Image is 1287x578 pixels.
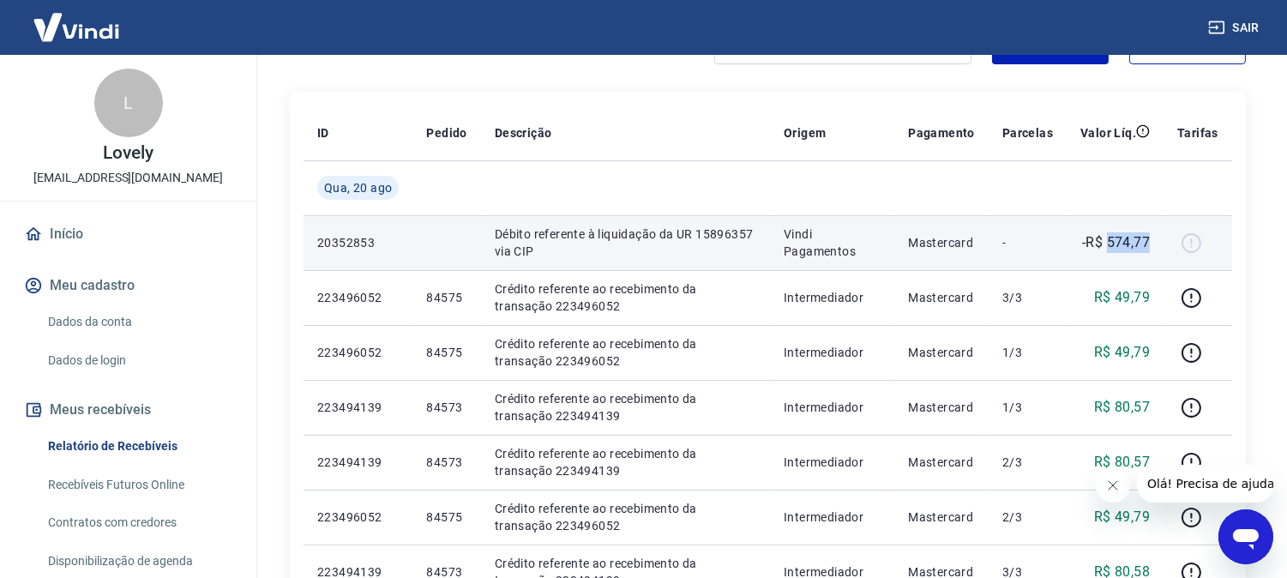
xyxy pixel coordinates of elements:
[784,399,881,416] p: Intermediador
[324,179,392,196] span: Qua, 20 ago
[103,144,153,162] p: Lovely
[10,12,144,26] span: Olá! Precisa de ajuda?
[21,267,236,304] button: Meu cadastro
[495,124,552,141] p: Descrição
[21,391,236,429] button: Meus recebíveis
[1082,232,1150,253] p: -R$ 574,77
[1094,507,1150,527] p: R$ 49,79
[1205,12,1266,44] button: Sair
[784,454,881,471] p: Intermediador
[908,399,975,416] p: Mastercard
[41,505,236,540] a: Contratos com credores
[317,344,399,361] p: 223496052
[1218,509,1273,564] iframe: Botão para abrir a janela de mensagens
[1002,344,1053,361] p: 1/3
[1002,454,1053,471] p: 2/3
[1002,124,1053,141] p: Parcelas
[784,124,826,141] p: Origem
[1002,289,1053,306] p: 3/3
[784,289,881,306] p: Intermediador
[317,454,399,471] p: 223494139
[1094,397,1150,418] p: R$ 80,57
[426,289,466,306] p: 84575
[1177,124,1218,141] p: Tarifas
[784,226,881,260] p: Vindi Pagamentos
[317,234,399,251] p: 20352853
[1094,452,1150,473] p: R$ 80,57
[1080,124,1136,141] p: Valor Líq.
[495,226,756,260] p: Débito referente à liquidação da UR 15896357 via CIP
[908,124,975,141] p: Pagamento
[1002,234,1053,251] p: -
[426,344,466,361] p: 84575
[426,124,466,141] p: Pedido
[317,289,399,306] p: 223496052
[495,335,756,370] p: Crédito referente ao recebimento da transação 223496052
[1094,287,1150,308] p: R$ 49,79
[41,467,236,503] a: Recebíveis Futuros Online
[1137,465,1273,503] iframe: Mensagem da empresa
[908,509,975,526] p: Mastercard
[94,69,163,137] div: L
[317,509,399,526] p: 223496052
[908,289,975,306] p: Mastercard
[317,399,399,416] p: 223494139
[495,390,756,424] p: Crédito referente ao recebimento da transação 223494139
[908,344,975,361] p: Mastercard
[1002,399,1053,416] p: 1/3
[495,280,756,315] p: Crédito referente ao recebimento da transação 223496052
[908,454,975,471] p: Mastercard
[1096,468,1130,503] iframe: Fechar mensagem
[33,169,223,187] p: [EMAIL_ADDRESS][DOMAIN_NAME]
[41,429,236,464] a: Relatório de Recebíveis
[426,454,466,471] p: 84573
[41,304,236,340] a: Dados da conta
[495,500,756,534] p: Crédito referente ao recebimento da transação 223496052
[784,509,881,526] p: Intermediador
[495,445,756,479] p: Crédito referente ao recebimento da transação 223494139
[1094,342,1150,363] p: R$ 49,79
[317,124,329,141] p: ID
[426,509,466,526] p: 84575
[21,215,236,253] a: Início
[41,343,236,378] a: Dados de login
[1002,509,1053,526] p: 2/3
[21,1,132,53] img: Vindi
[426,399,466,416] p: 84573
[784,344,881,361] p: Intermediador
[908,234,975,251] p: Mastercard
